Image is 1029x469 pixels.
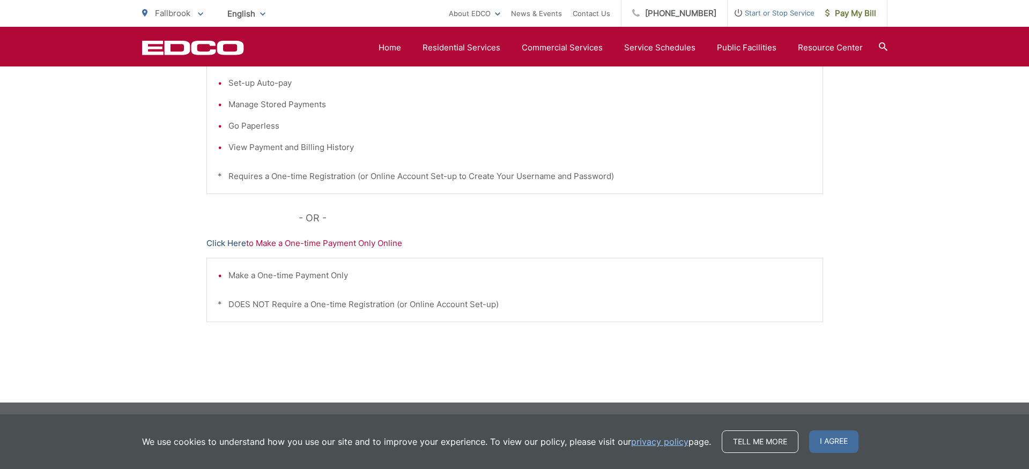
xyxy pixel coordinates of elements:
a: Commercial Services [522,41,603,54]
li: Set-up Auto-pay [228,77,812,90]
a: Residential Services [423,41,500,54]
span: English [219,4,273,23]
li: View Payment and Billing History [228,141,812,154]
p: * DOES NOT Require a One-time Registration (or Online Account Set-up) [218,298,812,311]
a: EDCD logo. Return to the homepage. [142,40,244,55]
span: Fallbrook [155,8,190,18]
p: We use cookies to understand how you use our site and to improve your experience. To view our pol... [142,435,711,448]
span: Pay My Bill [825,7,876,20]
span: I agree [809,430,858,453]
p: * Requires a One-time Registration (or Online Account Set-up to Create Your Username and Password) [218,170,812,183]
a: Service Schedules [624,41,695,54]
a: Home [379,41,401,54]
a: Public Facilities [717,41,776,54]
a: privacy policy [631,435,689,448]
a: Tell me more [722,430,798,453]
a: Resource Center [798,41,863,54]
p: to Make a One-time Payment Only Online [206,237,823,250]
a: Click Here [206,237,246,250]
a: Contact Us [573,7,610,20]
a: News & Events [511,7,562,20]
li: Manage Stored Payments [228,98,812,111]
p: - OR - [299,210,823,226]
a: About EDCO [449,7,500,20]
li: Make a One-time Payment Only [228,269,812,282]
li: Go Paperless [228,120,812,132]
